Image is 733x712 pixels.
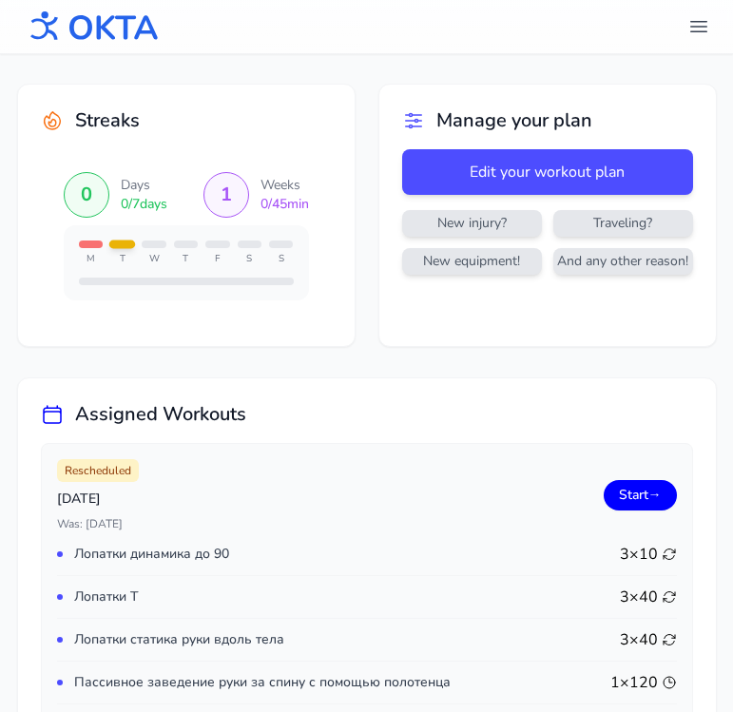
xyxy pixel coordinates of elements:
div: M [79,252,103,266]
span: 1 × 120 [610,671,677,694]
div: 0 / 45 min [260,195,309,214]
p: [DATE] [57,490,139,509]
span: And any other reason! [557,252,689,271]
span: 3 × 40 [620,586,677,608]
h2: Streaks [75,107,140,134]
div: 0 / 7 days [121,195,167,214]
div: T [110,252,134,266]
span: New injury? [406,214,538,233]
img: OKTA logo [23,2,160,51]
button: Edit your workout plan [402,149,693,195]
span: Лопатки T [74,587,139,606]
span: 3 × 10 [620,543,677,566]
div: F [205,252,229,266]
div: S [238,252,261,266]
h2: Manage your plan [436,107,592,134]
a: Start→ [604,480,677,510]
div: Weeks [260,176,309,195]
span: 3 × 40 [620,628,677,651]
div: S [269,252,293,266]
div: 0 [81,182,92,208]
p: Was : [DATE] [57,516,139,531]
div: T [174,252,198,266]
div: Days [121,176,167,195]
span: Rescheduled [57,459,139,482]
span: Лопатки динамика до 90 [74,545,229,564]
button: header.menu.open [680,8,718,46]
span: New equipment! [406,252,538,271]
div: W [142,252,165,266]
span: Пассивное заведение руки за спину с помощью полотенца [74,673,451,692]
h2: Assigned Workouts [75,401,246,428]
span: Traveling? [557,214,689,233]
div: 1 [221,182,232,208]
span: Лопатки статика руки вдоль тела [74,630,284,649]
